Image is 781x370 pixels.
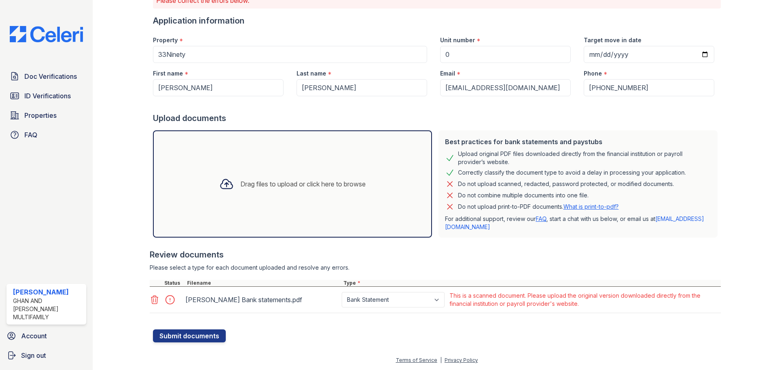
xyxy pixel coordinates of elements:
label: Email [440,69,455,78]
label: Phone [584,69,602,78]
a: ID Verifications [7,88,86,104]
label: Last name [297,69,326,78]
div: Do not upload scanned, redacted, password protected, or modified documents. [458,179,674,189]
span: Sign out [21,351,46,360]
a: Terms of Service [396,357,437,363]
div: Application information [153,15,721,26]
a: FAQ [536,215,546,222]
label: First name [153,69,183,78]
a: Account [3,328,89,344]
label: Target move in date [584,36,641,44]
button: Submit documents [153,329,226,342]
a: Properties [7,107,86,123]
div: Type [342,280,721,286]
div: Drag files to upload or click here to browse [240,179,366,189]
img: CE_Logo_Blue-a8612792a0a2168367f1c8372b55b34899dd931a85d93a1a3d3e32e68fde9ad4.png [3,26,89,42]
a: Sign out [3,347,89,364]
div: Upload documents [153,113,721,124]
a: Privacy Policy [445,357,478,363]
span: Properties [24,110,57,120]
div: Do not combine multiple documents into one file. [458,190,589,200]
div: Please select a type for each document uploaded and resolve any errors. [150,264,721,272]
div: [PERSON_NAME] [13,287,83,297]
div: This is a scanned document. Please upload the original version downloaded directly from the finan... [449,292,719,308]
div: Upload original PDF files downloaded directly from the financial institution or payroll provider’... [458,150,711,166]
div: Review documents [150,249,721,260]
p: For additional support, review our , start a chat with us below, or email us at [445,215,711,231]
span: FAQ [24,130,37,140]
a: Doc Verifications [7,68,86,84]
div: Best practices for bank statements and paystubs [445,137,711,147]
div: | [440,357,442,363]
label: Property [153,36,178,44]
div: Correctly classify the document type to avoid a delay in processing your application. [458,168,686,177]
label: Unit number [440,36,475,44]
span: ID Verifications [24,91,71,101]
div: Status [163,280,185,286]
p: Do not upload print-to-PDF documents. [458,203,619,211]
div: Ghan and [PERSON_NAME] Multifamily [13,297,83,321]
a: What is print-to-pdf? [563,203,619,210]
div: Filename [185,280,342,286]
a: FAQ [7,127,86,143]
div: [PERSON_NAME] Bank statements.pdf [185,293,338,306]
span: Account [21,331,47,341]
span: Doc Verifications [24,71,77,81]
